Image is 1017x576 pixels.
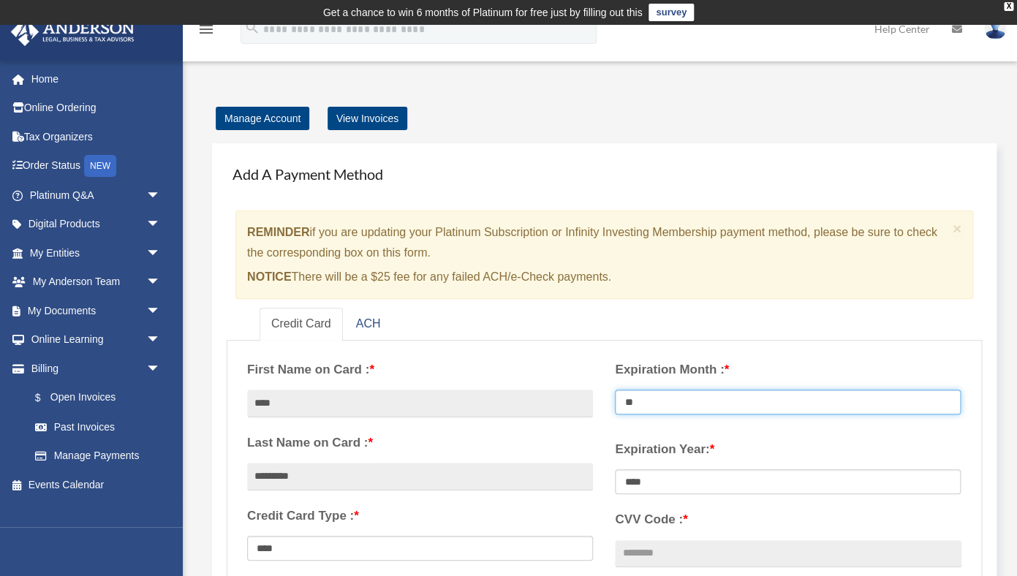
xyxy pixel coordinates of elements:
[84,155,116,177] div: NEW
[984,18,1006,39] img: User Pic
[235,211,973,299] div: if you are updating your Platinum Subscription or Infinity Investing Membership payment method, p...
[10,268,183,297] a: My Anderson Teamarrow_drop_down
[20,442,175,471] a: Manage Payments
[247,432,593,454] label: Last Name on Card :
[244,20,260,36] i: search
[615,439,961,461] label: Expiration Year:
[197,20,215,38] i: menu
[197,26,215,38] a: menu
[146,268,175,298] span: arrow_drop_down
[247,270,291,283] strong: NOTICE
[344,308,393,341] a: ACH
[649,4,694,21] a: survey
[323,4,643,21] div: Get a chance to win 6 months of Platinum for free just by filling out this
[953,220,962,237] span: ×
[227,158,982,190] h4: Add A Payment Method
[10,181,183,210] a: Platinum Q&Aarrow_drop_down
[10,151,183,181] a: Order StatusNEW
[615,509,961,531] label: CVV Code :
[10,354,183,383] a: Billingarrow_drop_down
[20,412,183,442] a: Past Invoices
[10,470,183,499] a: Events Calendar
[247,226,309,238] strong: REMINDER
[146,210,175,240] span: arrow_drop_down
[146,181,175,211] span: arrow_drop_down
[10,122,183,151] a: Tax Organizers
[43,389,50,407] span: $
[10,238,183,268] a: My Entitiesarrow_drop_down
[10,296,183,325] a: My Documentsarrow_drop_down
[1004,2,1013,11] div: close
[247,359,593,381] label: First Name on Card :
[146,296,175,326] span: arrow_drop_down
[10,64,183,94] a: Home
[328,107,407,130] a: View Invoices
[146,238,175,268] span: arrow_drop_down
[216,107,309,130] a: Manage Account
[260,308,343,341] a: Credit Card
[10,210,183,239] a: Digital Productsarrow_drop_down
[146,325,175,355] span: arrow_drop_down
[10,94,183,123] a: Online Ordering
[146,354,175,384] span: arrow_drop_down
[10,325,183,355] a: Online Learningarrow_drop_down
[615,359,961,381] label: Expiration Month :
[247,267,947,287] p: There will be a $25 fee for any failed ACH/e-Check payments.
[7,18,139,46] img: Anderson Advisors Platinum Portal
[953,221,962,236] button: Close
[247,505,593,527] label: Credit Card Type :
[20,383,183,413] a: $Open Invoices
